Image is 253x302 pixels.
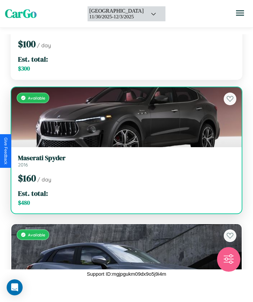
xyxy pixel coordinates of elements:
span: 2016 [18,162,28,168]
div: Open Intercom Messenger [7,279,23,295]
span: $ 300 [18,65,30,73]
span: / day [37,42,51,49]
span: Available [28,96,45,101]
span: Est. total: [18,54,48,64]
span: / day [37,176,51,183]
p: Support ID: mgjpgukm09dx9o5j9i4m [87,269,166,278]
h3: Maserati Spyder [18,154,235,162]
span: CarGo [5,6,37,22]
span: $ 480 [18,199,30,207]
span: $ 160 [18,172,36,184]
div: Give Feedback [3,138,8,164]
div: 11 / 30 / 2025 - 12 / 3 / 2025 [89,14,143,20]
span: Available [28,232,45,237]
span: $ 100 [18,38,36,50]
span: Est. total: [18,188,48,198]
a: Maserati Spyder2016 [18,154,235,168]
div: [GEOGRAPHIC_DATA] [89,8,143,14]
